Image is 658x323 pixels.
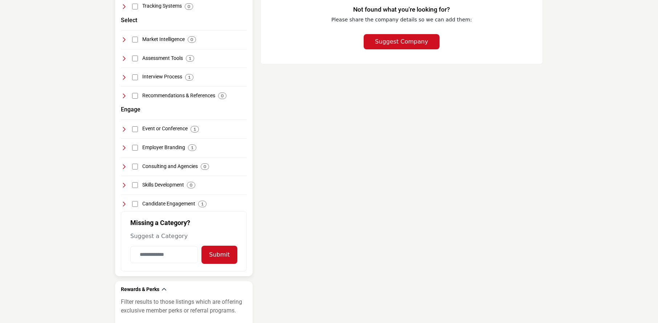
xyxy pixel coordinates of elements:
div: 0 Results For Skills Development [187,182,195,188]
b: 1 [188,75,191,80]
h4: Tracking Systems: Systems for tracking and managing candidate applications, interviews, and onboa... [142,3,182,10]
b: 0 [204,164,206,169]
div: 0 Results For Consulting and Agencies [201,163,209,170]
b: 1 [191,145,193,150]
b: 0 [188,4,190,9]
h4: Skills Development: Programs and platforms focused on the development and enhancement of professi... [142,181,184,189]
input: Select Assessment Tools checkbox [132,56,138,61]
span: Please share the company details so we can add them: [331,17,472,23]
h2: Rewards & Perks [121,286,159,293]
h3: Not found what you're looking for? [275,6,528,13]
input: Select Skills Development checkbox [132,182,138,188]
b: 0 [221,93,224,98]
h4: Market Intelligence: Tools and services providing insights into labor market trends, talent pools... [142,36,185,43]
h4: Assessment Tools: Tools and platforms for evaluating candidate skills, competencies, and fit for ... [142,55,183,62]
button: Submit [201,246,237,264]
input: Select Employer Branding checkbox [132,145,138,151]
input: Select Tracking Systems checkbox [132,4,138,9]
b: 1 [201,201,204,207]
div: 0 Results For Tracking Systems [185,3,193,10]
button: Suggest Company [364,34,439,49]
input: Category Name [130,246,198,263]
h4: Interview Process: Tools and processes focused on optimizing and streamlining the interview and c... [142,73,182,81]
button: Select [121,16,137,25]
h4: Candidate Engagement: Strategies and tools for maintaining active and engaging interactions with ... [142,200,195,208]
h4: Recommendations & References: Tools for gathering and managing professional recommendations and r... [142,92,215,99]
input: Select Interview Process checkbox [132,74,138,80]
b: 1 [193,127,196,132]
div: 0 Results For Market Intelligence [188,36,196,43]
h2: Missing a Category? [130,219,237,232]
div: 1 Results For Assessment Tools [186,55,194,62]
h4: Employer Branding: Strategies and tools dedicated to creating and maintaining a strong, positive ... [142,144,185,151]
span: Suggest Company [375,38,428,45]
b: 1 [189,56,191,61]
p: Filter results to those listings which are offering exclusive member perks or referral programs. [121,298,247,315]
div: 1 Results For Event or Conference [191,126,199,132]
div: 0 Results For Recommendations & References [218,93,226,99]
b: 0 [190,183,192,188]
input: Select Consulting and Agencies checkbox [132,164,138,169]
input: Select Event or Conference checkbox [132,126,138,132]
b: 0 [191,37,193,42]
h4: Event or Conference: Organizations and platforms for hosting industry-specific events, conference... [142,125,188,132]
button: Engage [121,105,140,114]
h4: Consulting and Agencies: Expert services and agencies providing strategic advice and solutions in... [142,163,198,170]
div: 1 Results For Employer Branding [188,144,196,151]
div: 1 Results For Interview Process [185,74,193,81]
span: Suggest a Category [130,233,188,240]
input: Select Recommendations & References checkbox [132,93,138,99]
div: 1 Results For Candidate Engagement [198,201,207,207]
input: Select Market Intelligence checkbox [132,37,138,42]
input: Select Candidate Engagement checkbox [132,201,138,207]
